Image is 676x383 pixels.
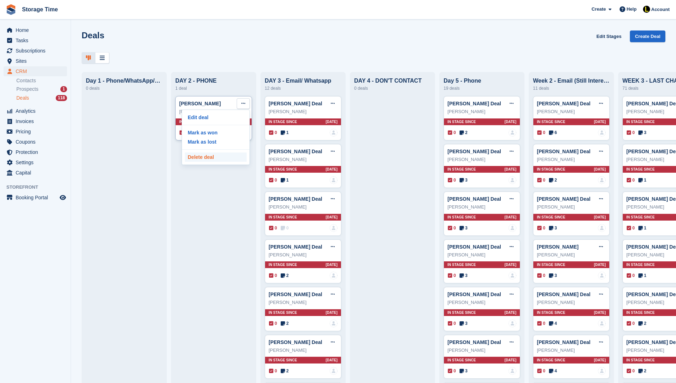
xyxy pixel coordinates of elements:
span: Settings [16,157,58,167]
span: 0 [627,272,635,279]
img: deal-assignee-blank [598,320,606,327]
a: [PERSON_NAME] Deal [537,292,590,297]
a: menu [4,147,67,157]
a: Preview store [59,193,67,202]
span: 0 [269,272,277,279]
a: menu [4,56,67,66]
a: deal-assignee-blank [509,367,516,375]
img: deal-assignee-blank [598,367,606,375]
span: In stage since [626,167,655,172]
span: Deals [16,95,29,101]
span: Booking Portal [16,193,58,202]
span: Prospects [16,86,38,93]
a: [PERSON_NAME] [537,244,578,250]
span: [DATE] [594,167,606,172]
div: [PERSON_NAME] [537,299,606,306]
span: 2 [281,368,289,374]
a: Storage Time [19,4,61,15]
span: 2 [638,320,647,327]
div: 0 deals [86,84,163,93]
img: deal-assignee-blank [509,224,516,232]
div: 19 deals [444,84,520,93]
span: 0 [627,368,635,374]
a: [PERSON_NAME] Deal [447,292,501,297]
span: [DATE] [505,215,516,220]
img: deal-assignee-blank [330,129,337,137]
span: [DATE] [326,119,337,124]
span: 3 [460,272,468,279]
a: Prospects 1 [16,85,67,93]
span: 1 [638,272,647,279]
div: [PERSON_NAME] [537,347,606,354]
span: 3 [460,368,468,374]
span: 0 [448,129,456,136]
span: 3 [460,225,468,231]
span: 3 [549,272,557,279]
span: [DATE] [326,167,337,172]
a: deal-assignee-blank [330,224,337,232]
span: 0 [269,320,277,327]
div: 118 [56,95,67,101]
span: [DATE] [505,262,516,267]
a: Edit Stages [594,30,625,42]
div: [PERSON_NAME] [447,156,516,163]
span: 3 [460,320,468,327]
span: 2 [549,177,557,183]
span: Coupons [16,137,58,147]
span: Analytics [16,106,58,116]
span: In stage since [447,215,476,220]
img: stora-icon-8386f47178a22dfd0bd8f6a31ec36ba5ce8667c1dd55bd0f319d3a0aa187defe.svg [6,4,16,15]
a: menu [4,193,67,202]
span: 0 [448,368,456,374]
div: 1 [60,86,67,92]
span: In stage since [537,357,565,363]
span: 1 [638,225,647,231]
a: [PERSON_NAME] [179,101,221,106]
a: [PERSON_NAME] Deal [537,149,590,154]
img: deal-assignee-blank [330,320,337,327]
div: [PERSON_NAME] [269,299,337,306]
a: [PERSON_NAME] Deal [269,101,322,106]
img: deal-assignee-blank [598,272,606,279]
div: [PERSON_NAME] [269,204,337,211]
div: [PERSON_NAME] [537,251,606,259]
span: 0 [537,320,545,327]
img: deal-assignee-blank [598,129,606,137]
span: In stage since [626,357,655,363]
span: CRM [16,66,58,76]
span: [DATE] [326,310,337,315]
span: Account [651,6,670,13]
span: 0 [448,225,456,231]
span: 0 [627,225,635,231]
span: 0 [281,225,289,231]
span: In stage since [626,310,655,315]
div: [PERSON_NAME] [447,204,516,211]
span: [DATE] [594,310,606,315]
a: menu [4,127,67,137]
div: Day 1 - Phone/WhatsApp/Email [86,78,163,84]
img: Laaibah Sarwar [643,6,650,13]
span: In stage since [447,310,476,315]
span: 0 [448,320,456,327]
img: deal-assignee-blank [598,224,606,232]
span: In stage since [269,119,297,124]
a: deal-assignee-blank [330,176,337,184]
a: menu [4,116,67,126]
div: DAY 3 - Email/ Whatsapp [265,78,341,84]
a: deal-assignee-blank [598,176,606,184]
a: menu [4,35,67,45]
span: 1 [281,177,289,183]
span: In stage since [269,357,297,363]
span: In stage since [447,119,476,124]
span: [DATE] [326,357,337,363]
div: DAY 4 - DON'T CONTACT [354,78,431,84]
a: Contacts [16,77,67,84]
img: deal-assignee-blank [330,272,337,279]
div: DAY 2 - PHONE [175,78,252,84]
span: In stage since [447,357,476,363]
span: In stage since [179,119,208,124]
span: [DATE] [505,167,516,172]
div: [PERSON_NAME] [179,108,248,115]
